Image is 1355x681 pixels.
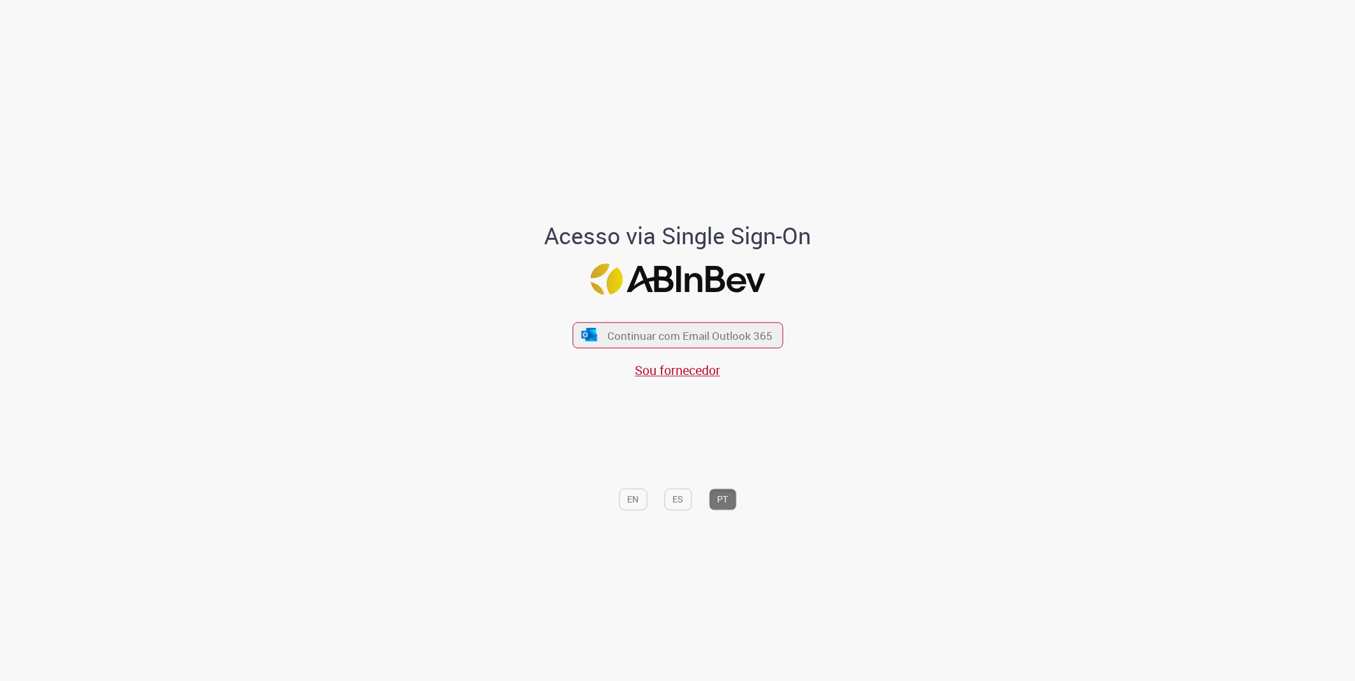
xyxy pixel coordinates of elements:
img: Logo ABInBev [590,264,765,295]
span: Continuar com Email Outlook 365 [607,328,773,342]
a: Sou fornecedor [635,362,720,379]
img: ícone Azure/Microsoft 360 [581,328,598,342]
button: PT [709,488,736,510]
button: ícone Azure/Microsoft 360 Continuar com Email Outlook 365 [572,322,783,348]
button: EN [619,488,647,510]
h1: Acesso via Single Sign-On [501,223,855,249]
button: ES [664,488,692,510]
